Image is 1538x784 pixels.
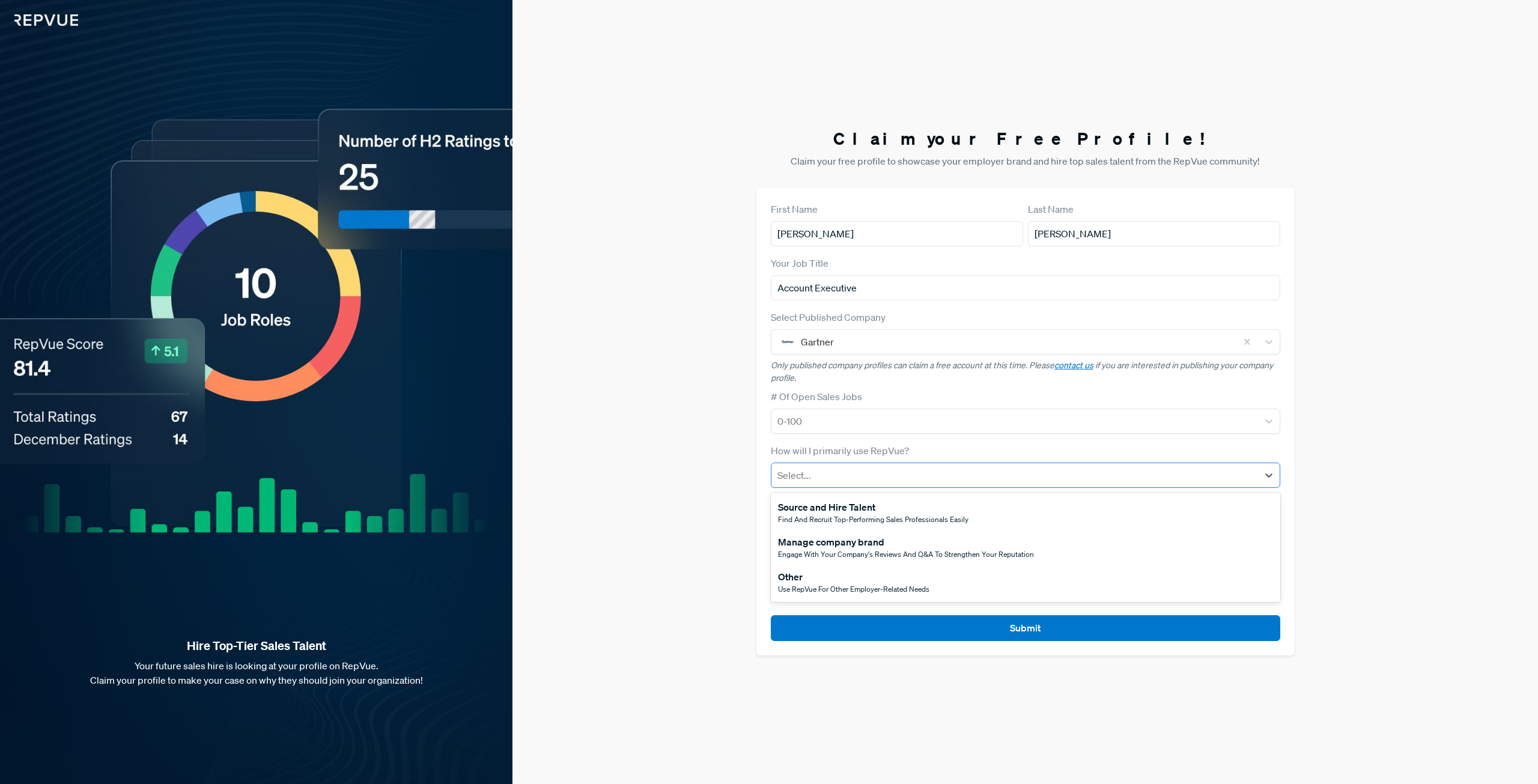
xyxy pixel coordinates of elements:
span: Engage with your company's reviews and Q&A to strengthen your reputation [778,549,1034,559]
label: Select Published Company [771,310,886,324]
span: Find and recruit top-performing sales professionals easily [778,514,968,524]
div: Other [778,570,929,584]
a: contact us [1054,360,1093,371]
h3: Claim your Free Profile! [756,129,1295,149]
div: Manage company brand [778,535,1034,549]
label: Your Job Title [771,256,828,270]
input: First Name [771,221,1023,246]
div: Source and Hire Talent [778,500,968,514]
input: Title [771,275,1280,300]
span: Use RepVue for other employer-related needs [778,584,929,594]
input: Last Name [1028,221,1280,246]
p: Your future sales hire is looking at your profile on RepVue. Claim your profile to make your case... [19,658,493,687]
label: Last Name [1028,202,1074,216]
img: Gartner [780,335,795,349]
button: Submit [771,615,1280,641]
label: First Name [771,202,818,216]
label: # Of Open Sales Jobs [771,389,862,404]
p: Claim your free profile to showcase your employer brand and hire top sales talent from the RepVue... [756,154,1295,168]
label: How will I primarily use RepVue? [771,443,909,458]
strong: Hire Top-Tier Sales Talent [19,638,493,654]
p: Only published company profiles can claim a free account at this time. Please if you are interest... [771,359,1280,384]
